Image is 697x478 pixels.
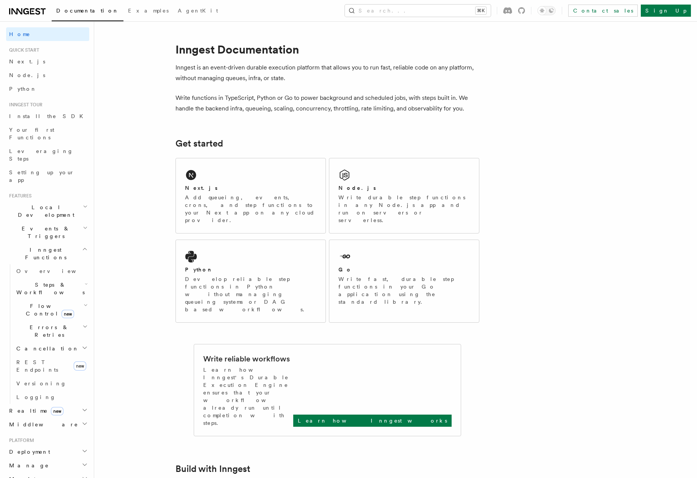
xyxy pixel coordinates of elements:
[6,222,89,243] button: Events & Triggers
[6,418,89,431] button: Middleware
[298,417,447,424] p: Learn how Inngest works
[338,266,352,273] h2: Go
[6,27,89,41] a: Home
[203,366,293,427] p: Learn how Inngest's Durable Execution Engine ensures that your workflow already run until complet...
[13,302,84,317] span: Flow Control
[6,246,82,261] span: Inngest Functions
[13,323,82,339] span: Errors & Retries
[6,437,34,443] span: Platform
[6,421,78,428] span: Middleware
[6,109,89,123] a: Install the SDK
[9,86,37,92] span: Python
[13,377,89,390] a: Versioning
[6,68,89,82] a: Node.js
[175,464,250,474] a: Build with Inngest
[175,43,479,56] h1: Inngest Documentation
[185,275,316,313] p: Develop reliable step functions in Python without managing queueing systems or DAG based workflows.
[6,200,89,222] button: Local Development
[9,169,74,183] span: Setting up your app
[52,2,123,21] a: Documentation
[13,320,89,342] button: Errors & Retries
[6,166,89,187] a: Setting up your app
[537,6,556,15] button: Toggle dark mode
[13,281,85,296] span: Steps & Workflows
[128,8,169,14] span: Examples
[185,266,213,273] h2: Python
[345,5,491,17] button: Search...⌘K
[338,275,470,306] p: Write fast, durable step functions in your Go application using the standard library.
[13,299,89,320] button: Flow Controlnew
[9,113,88,119] span: Install the SDK
[13,355,89,377] a: REST Endpointsnew
[329,158,479,233] a: Node.jsWrite durable step functions in any Node.js app and run on servers or serverless.
[6,243,89,264] button: Inngest Functions
[175,93,479,114] p: Write functions in TypeScript, Python or Go to power background and scheduled jobs, with steps bu...
[16,359,58,373] span: REST Endpoints
[9,72,45,78] span: Node.js
[173,2,223,21] a: AgentKit
[9,58,45,65] span: Next.js
[6,448,50,456] span: Deployment
[13,342,89,355] button: Cancellation
[338,184,376,192] h2: Node.js
[74,361,86,371] span: new
[16,380,66,387] span: Versioning
[16,394,56,400] span: Logging
[9,127,54,140] span: Your first Functions
[6,445,89,459] button: Deployment
[185,194,316,224] p: Add queueing, events, crons, and step functions to your Next app on any cloud provider.
[6,462,49,469] span: Manage
[6,123,89,144] a: Your first Functions
[6,193,32,199] span: Features
[338,194,470,224] p: Write durable step functions in any Node.js app and run on servers or serverless.
[6,47,39,53] span: Quick start
[6,204,83,219] span: Local Development
[13,278,89,299] button: Steps & Workflows
[6,459,89,472] button: Manage
[6,225,83,240] span: Events & Triggers
[6,102,43,108] span: Inngest tour
[175,158,326,233] a: Next.jsAdd queueing, events, crons, and step functions to your Next app on any cloud provider.
[175,138,223,149] a: Get started
[51,407,63,415] span: new
[16,268,95,274] span: Overview
[13,264,89,278] a: Overview
[568,5,638,17] a: Contact sales
[293,415,452,427] a: Learn how Inngest works
[62,310,74,318] span: new
[178,8,218,14] span: AgentKit
[203,353,290,364] h2: Write reliable workflows
[175,240,326,323] a: PythonDevelop reliable step functions in Python without managing queueing systems or DAG based wo...
[13,345,79,352] span: Cancellation
[185,184,218,192] h2: Next.js
[13,390,89,404] a: Logging
[6,264,89,404] div: Inngest Functions
[56,8,119,14] span: Documentation
[9,30,30,38] span: Home
[641,5,691,17] a: Sign Up
[6,55,89,68] a: Next.js
[123,2,173,21] a: Examples
[6,407,63,415] span: Realtime
[329,240,479,323] a: GoWrite fast, durable step functions in your Go application using the standard library.
[6,82,89,96] a: Python
[476,7,486,14] kbd: ⌘K
[6,144,89,166] a: Leveraging Steps
[9,148,73,162] span: Leveraging Steps
[175,62,479,84] p: Inngest is an event-driven durable execution platform that allows you to run fast, reliable code ...
[6,404,89,418] button: Realtimenew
